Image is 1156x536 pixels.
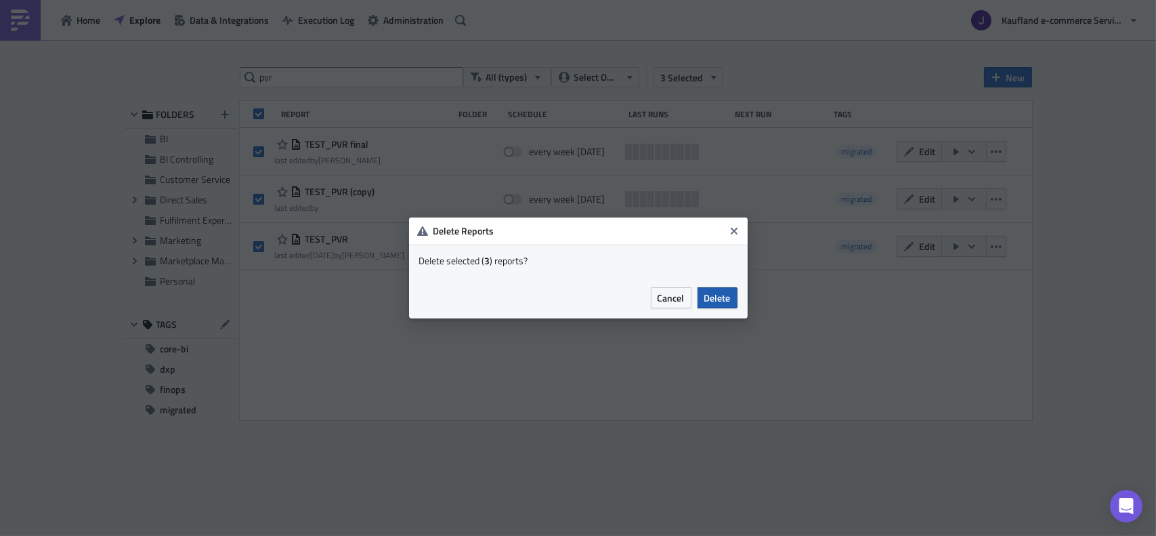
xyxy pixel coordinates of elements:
button: Close [724,221,744,241]
button: Cancel [651,287,691,308]
div: Delete selected ( ) reports? [419,255,737,267]
h6: Delete Reports [433,225,724,237]
span: Cancel [658,291,685,305]
strong: 3 [485,253,490,268]
div: Open Intercom Messenger [1110,490,1142,522]
button: Delete [698,287,737,308]
span: Delete [704,291,731,305]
